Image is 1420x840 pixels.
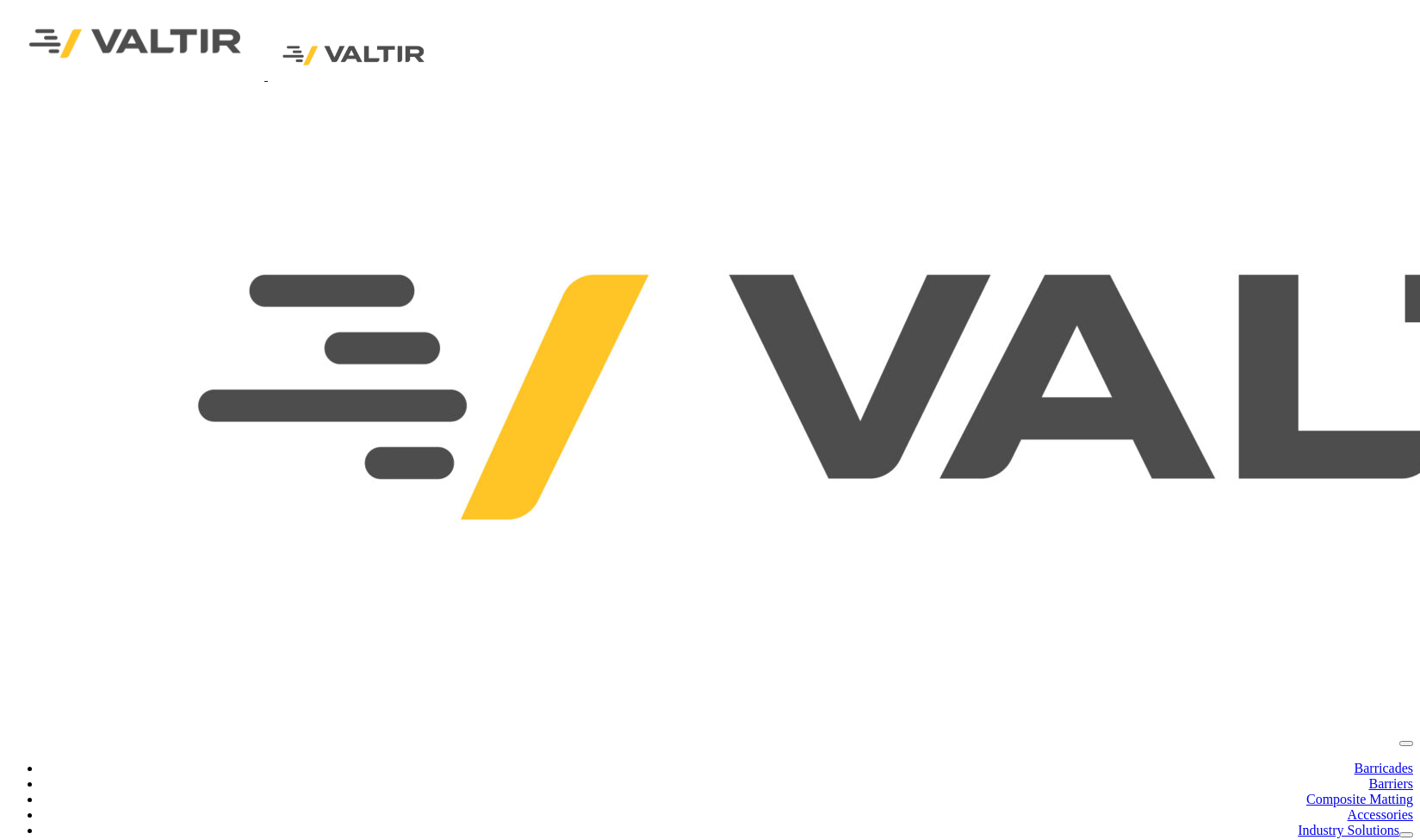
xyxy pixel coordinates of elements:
[1399,741,1413,746] button: menu toggle
[1306,792,1413,806] a: Composite Matting
[1355,761,1413,775] a: Barricades
[1368,776,1413,791] a: Barriers
[1298,823,1399,837] a: Industry Solutions
[7,7,264,80] img: Valtir Rentals
[1348,807,1413,822] a: Accessories
[268,31,440,80] img: Valtir Rentals
[1399,832,1413,837] button: dropdown toggle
